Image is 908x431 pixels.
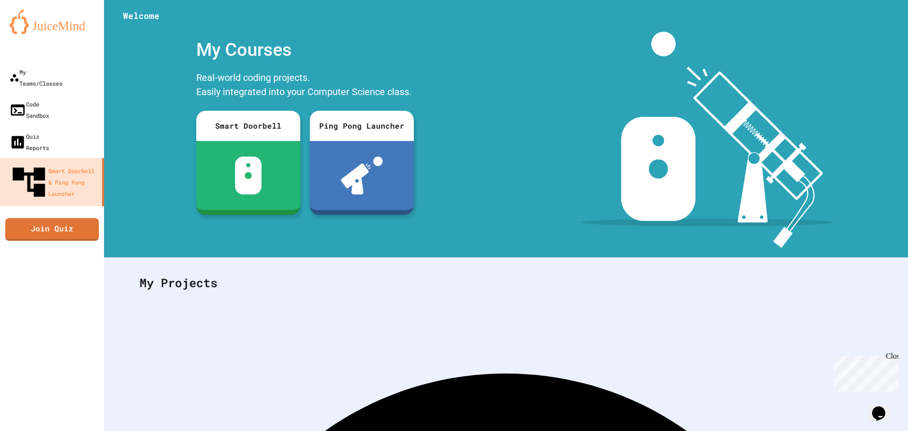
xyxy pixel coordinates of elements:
[310,111,414,141] div: Ping Pong Launcher
[9,66,62,89] div: My Teams/Classes
[130,264,882,301] div: My Projects
[829,352,899,392] iframe: chat widget
[235,157,262,194] img: sdb-white.svg
[196,111,300,141] div: Smart Doorbell
[9,163,98,202] div: Smart Doorbell & Ping Pong Launcher
[868,393,899,422] iframe: chat widget
[9,9,95,34] img: logo-orange.svg
[341,157,383,194] img: ppl-with-ball.png
[9,98,49,121] div: Code Sandbox
[192,32,419,68] div: My Courses
[4,4,65,60] div: Chat with us now!Close
[192,68,419,104] div: Real-world coding projects. Easily integrated into your Computer Science class.
[9,131,49,153] div: Quiz Reports
[5,218,99,241] a: Join Quiz
[580,32,834,248] img: banner-image-my-projects.png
